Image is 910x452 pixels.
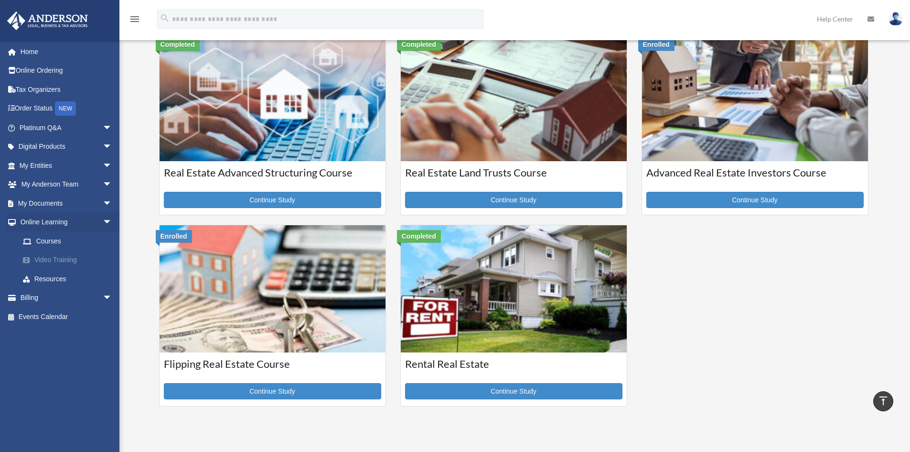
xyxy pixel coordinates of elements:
[164,357,381,381] h3: Flipping Real Estate Course
[55,101,76,116] div: NEW
[156,38,200,51] div: Completed
[7,213,127,232] a: Online Learningarrow_drop_down
[7,137,127,156] a: Digital Productsarrow_drop_down
[103,118,122,138] span: arrow_drop_down
[103,156,122,176] span: arrow_drop_down
[13,232,122,251] a: Courses
[638,38,674,51] div: Enrolled
[129,17,140,25] a: menu
[7,118,127,137] a: Platinum Q&Aarrow_drop_down
[405,357,622,381] h3: Rental Real Estate
[7,175,127,194] a: My Anderson Teamarrow_drop_down
[4,11,91,30] img: Anderson Advisors Platinum Portal
[129,13,140,25] i: menu
[646,165,864,189] h3: Advanced Real Estate Investors Course
[103,175,122,195] span: arrow_drop_down
[156,230,192,243] div: Enrolled
[397,230,441,243] div: Completed
[405,192,622,208] a: Continue Study
[164,165,381,189] h3: Real Estate Advanced Structuring Course
[889,12,903,26] img: User Pic
[13,269,127,288] a: Resources
[7,80,127,99] a: Tax Organizers
[103,194,122,213] span: arrow_drop_down
[7,288,127,308] a: Billingarrow_drop_down
[13,251,127,270] a: Video Training
[7,307,127,326] a: Events Calendar
[878,395,889,407] i: vertical_align_top
[7,61,127,80] a: Online Ordering
[405,165,622,189] h3: Real Estate Land Trusts Course
[7,194,127,213] a: My Documentsarrow_drop_down
[164,383,381,399] a: Continue Study
[103,137,122,157] span: arrow_drop_down
[873,391,893,411] a: vertical_align_top
[160,13,170,23] i: search
[103,213,122,232] span: arrow_drop_down
[397,38,441,51] div: Completed
[405,383,622,399] a: Continue Study
[7,99,127,119] a: Order StatusNEW
[7,156,127,175] a: My Entitiesarrow_drop_down
[103,288,122,308] span: arrow_drop_down
[164,192,381,208] a: Continue Study
[7,42,127,61] a: Home
[646,192,864,208] a: Continue Study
